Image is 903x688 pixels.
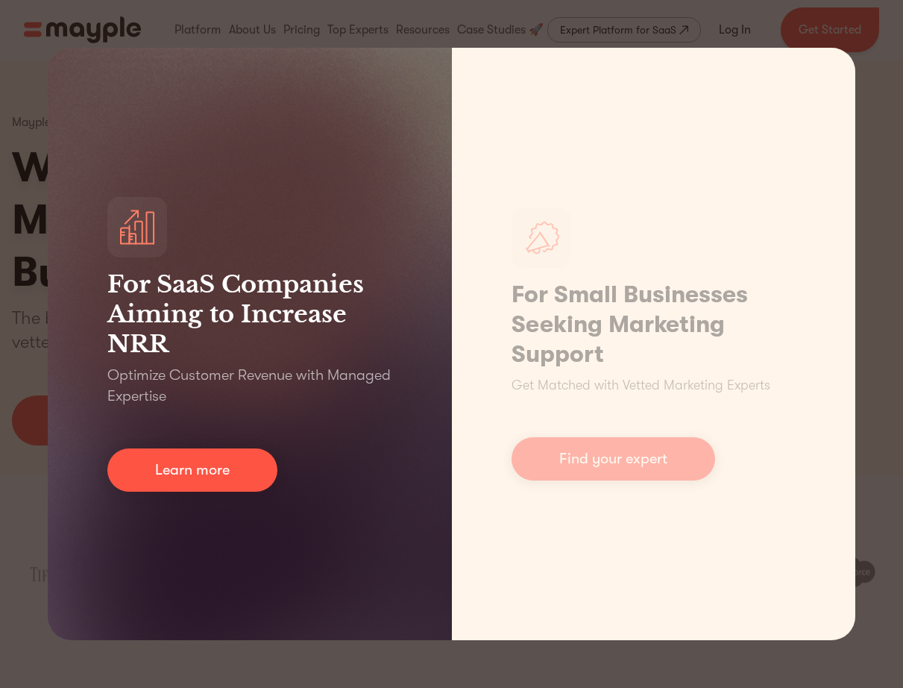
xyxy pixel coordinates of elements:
[512,375,770,395] p: Get Matched with Vetted Marketing Experts
[107,448,277,492] a: Learn more
[107,365,392,407] p: Optimize Customer Revenue with Managed Expertise
[107,269,392,359] h3: For SaaS Companies Aiming to Increase NRR
[512,437,715,481] a: Find your expert
[512,280,796,369] h1: For Small Businesses Seeking Marketing Support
